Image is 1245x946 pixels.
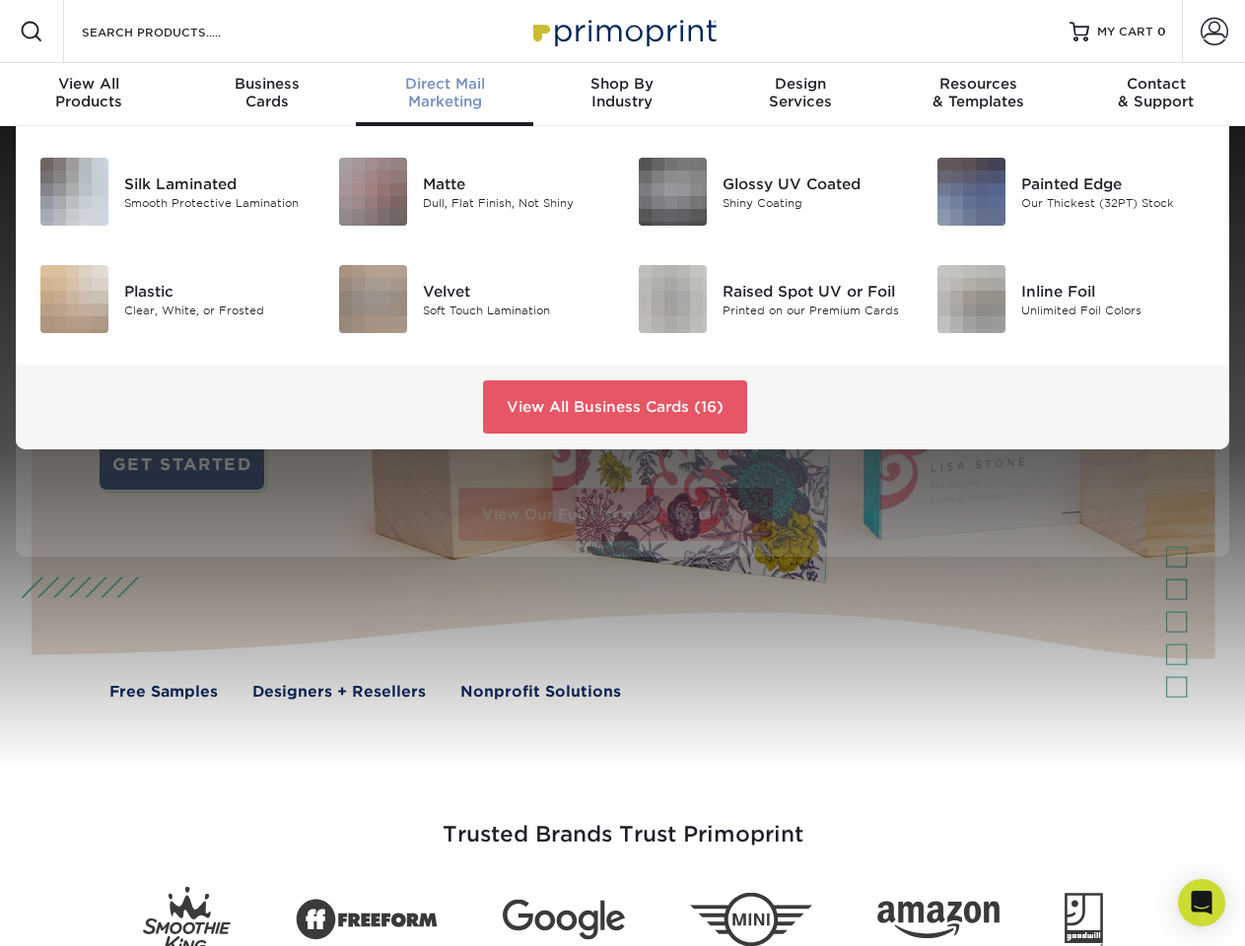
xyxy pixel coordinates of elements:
[483,380,747,434] a: View All Business Cards (16)
[877,902,1000,939] img: Amazon
[1157,25,1166,38] span: 0
[503,900,625,940] img: Google
[533,75,711,110] div: Industry
[46,775,1200,871] h3: Trusted Brands Trust Primoprint
[889,75,1067,110] div: & Templates
[712,75,889,93] span: Design
[356,75,533,110] div: Marketing
[177,63,355,126] a: BusinessCards
[533,63,711,126] a: Shop ByIndustry
[712,63,889,126] a: DesignServices
[712,75,889,110] div: Services
[177,75,355,110] div: Cards
[80,20,272,43] input: SEARCH PRODUCTS.....
[356,75,533,93] span: Direct Mail
[458,488,773,541] a: View Our Full List of Products (28)
[177,75,355,93] span: Business
[889,63,1067,126] a: Resources& Templates
[524,10,722,52] img: Primoprint
[1065,893,1103,946] img: Goodwill
[889,75,1067,93] span: Resources
[533,75,711,93] span: Shop By
[5,886,168,939] iframe: Google Customer Reviews
[1097,24,1153,40] span: MY CART
[1178,879,1225,926] div: Open Intercom Messenger
[356,63,533,126] a: Direct MailMarketing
